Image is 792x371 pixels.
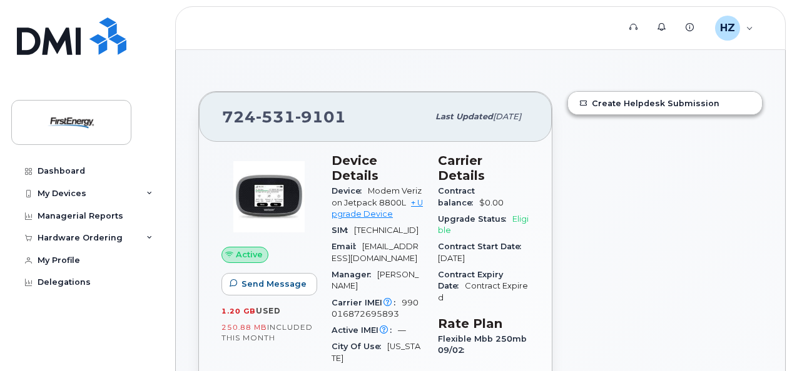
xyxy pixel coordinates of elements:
span: Send Message [241,278,307,290]
span: [DATE] [438,254,465,263]
span: included this month [221,322,313,343]
a: Create Helpdesk Submission [568,92,762,114]
span: 250.88 MB [221,323,267,332]
span: $0.00 [479,198,504,207]
span: Last updated [435,112,493,121]
h3: Rate Plan [438,316,529,331]
span: Flexible Mbb 250mb 09/02 [438,334,527,355]
span: City Of Use [332,342,387,351]
span: [EMAIL_ADDRESS][DOMAIN_NAME] [332,242,419,262]
span: Manager [332,270,377,279]
span: Contract Expired [438,281,528,302]
span: Contract Expiry Date [438,270,503,290]
span: Device [332,186,368,195]
span: 531 [256,107,295,126]
span: [US_STATE] [332,342,420,362]
span: 9101 [295,107,346,126]
span: 1.20 GB [221,307,256,315]
h3: Device Details [332,153,423,183]
span: — [398,325,406,335]
span: Active [236,249,263,260]
span: Upgrade Status [438,214,512,224]
span: 990016872695893 [332,298,419,319]
span: Contract Start Date [438,242,527,251]
span: Active IMEI [332,325,398,335]
span: [TECHNICAL_ID] [354,225,419,235]
span: Modem Verizon Jetpack 8800L [332,186,422,207]
img: image20231002-3703462-zs44o9.jpeg [231,159,307,234]
button: Send Message [221,273,317,295]
iframe: Messenger Launcher [738,317,783,362]
span: 724 [222,107,346,126]
h3: Carrier Details [438,153,529,183]
a: + Upgrade Device [332,198,423,219]
span: Contract balance [438,186,479,207]
span: SIM [332,225,354,235]
span: used [256,306,281,315]
span: [DATE] [493,112,521,121]
span: Email [332,242,362,251]
span: Carrier IMEI [332,298,402,307]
